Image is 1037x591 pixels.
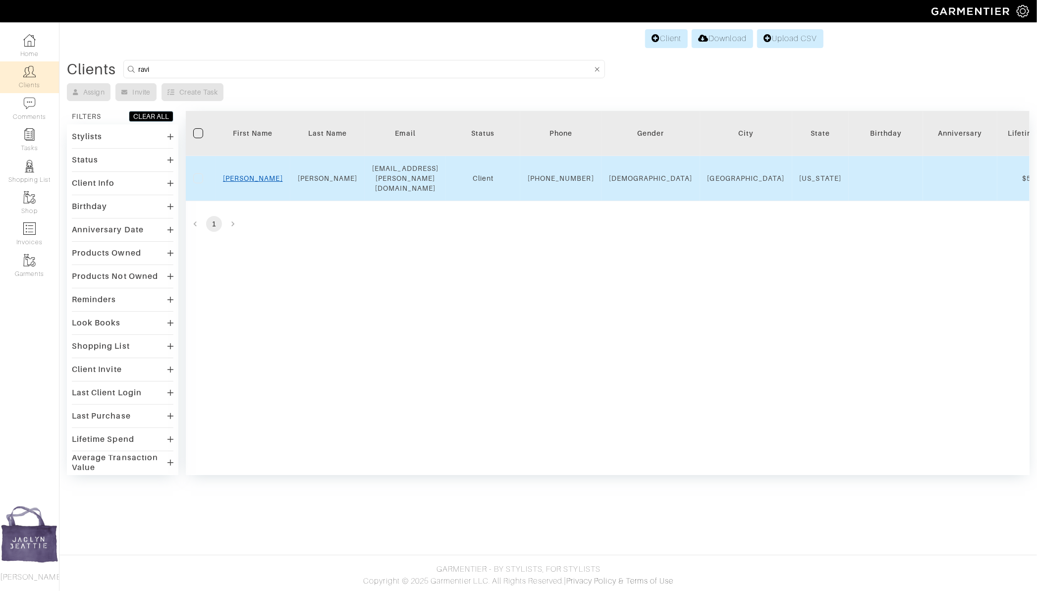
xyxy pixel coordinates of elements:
[72,202,107,212] div: Birthday
[849,111,923,156] th: Toggle SortBy
[1017,5,1029,17] img: gear-icon-white-bd11855cb880d31180b6d7d6211b90ccbf57a29d726f0c71d8c61bd08dd39cc2.png
[566,577,673,586] a: Privacy Policy & Terms of Use
[72,318,121,328] div: Look Books
[67,64,116,74] div: Clients
[206,216,222,232] button: page 1
[757,29,823,48] a: Upload CSV
[72,132,102,142] div: Stylists
[290,111,365,156] th: Toggle SortBy
[72,225,144,235] div: Anniversary Date
[23,97,36,109] img: comment-icon-a0a6a9ef722e966f86d9cbdc48e553b5cf19dbc54f86b18d962a5391bc8f6eb6.png
[23,191,36,204] img: garments-icon-b7da505a4dc4fd61783c78ac3ca0ef83fa9d6f193b1c9dc38574b1d14d53ca28.png
[609,173,693,183] div: [DEMOGRAPHIC_DATA]
[856,128,916,138] div: Birthday
[72,365,122,375] div: Client Invite
[800,173,842,183] div: [US_STATE]
[72,388,142,398] div: Last Client Login
[372,163,438,193] div: [EMAIL_ADDRESS][PERSON_NAME][DOMAIN_NAME]
[446,111,520,156] th: Toggle SortBy
[23,160,36,172] img: stylists-icon-eb353228a002819b7ec25b43dbf5f0378dd9e0616d9560372ff212230b889e62.png
[138,63,592,75] input: Search by name, email, phone, city, or state
[186,216,1030,232] nav: pagination navigation
[216,111,290,156] th: Toggle SortBy
[645,29,688,48] a: Client
[601,111,700,156] th: Toggle SortBy
[923,111,997,156] th: Toggle SortBy
[72,411,131,421] div: Last Purchase
[72,155,98,165] div: Status
[528,173,594,183] div: [PHONE_NUMBER]
[72,434,134,444] div: Lifetime Spend
[453,128,513,138] div: Status
[133,111,169,121] div: CLEAR ALL
[363,577,564,586] span: Copyright © 2025 Garmentier LLC. All Rights Reserved.
[23,65,36,78] img: clients-icon-6bae9207a08558b7cb47a8932f037763ab4055f8c8b6bfacd5dc20c3e0201464.png
[930,128,990,138] div: Anniversary
[23,254,36,267] img: garments-icon-b7da505a4dc4fd61783c78ac3ca0ef83fa9d6f193b1c9dc38574b1d14d53ca28.png
[72,111,101,121] div: FILTERS
[528,128,594,138] div: Phone
[23,222,36,235] img: orders-icon-0abe47150d42831381b5fb84f609e132dff9fe21cb692f30cb5eec754e2cba89.png
[72,178,115,188] div: Client Info
[692,29,753,48] a: Download
[372,128,438,138] div: Email
[223,174,283,182] a: [PERSON_NAME]
[298,174,358,182] a: [PERSON_NAME]
[223,128,283,138] div: First Name
[609,128,693,138] div: Gender
[23,128,36,141] img: reminder-icon-8004d30b9f0a5d33ae49ab947aed9ed385cf756f9e5892f1edd6e32f2345188e.png
[298,128,358,138] div: Last Name
[800,128,842,138] div: State
[708,173,785,183] div: [GEOGRAPHIC_DATA]
[927,2,1017,20] img: garmentier-logo-header-white-b43fb05a5012e4ada735d5af1a66efaba907eab6374d6393d1fbf88cb4ef424d.png
[72,295,116,305] div: Reminders
[129,111,173,122] button: CLEAR ALL
[72,453,167,473] div: Average Transaction Value
[72,341,130,351] div: Shopping List
[72,271,158,281] div: Products Not Owned
[23,34,36,47] img: dashboard-icon-dbcd8f5a0b271acd01030246c82b418ddd0df26cd7fceb0bd07c9910d44c42f6.png
[72,248,141,258] div: Products Owned
[453,173,513,183] div: Client
[708,128,785,138] div: City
